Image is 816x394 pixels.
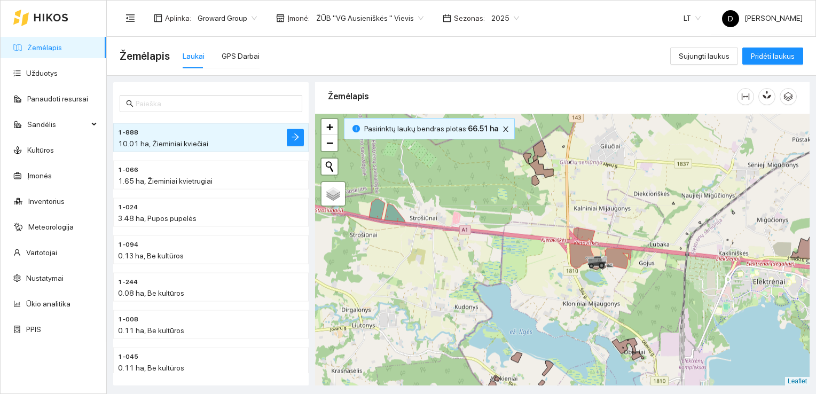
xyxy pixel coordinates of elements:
[276,14,285,22] span: shop
[321,119,338,135] a: Zoom in
[287,12,310,24] span: Įmonė :
[136,98,296,109] input: Paieška
[742,48,803,65] button: Pridėti laukus
[491,10,519,26] span: 2025
[737,88,754,105] button: column-width
[352,125,360,132] span: info-circle
[321,135,338,151] a: Zoom out
[118,165,138,175] span: 1-066
[670,48,738,65] button: Sujungti laukus
[670,52,738,60] a: Sujungti laukus
[26,274,64,282] a: Nustatymai
[287,129,304,146] button: arrow-right
[27,146,54,154] a: Kultūros
[118,364,184,372] span: 0.11 ha, Be kultūros
[26,248,57,257] a: Vartotojai
[118,139,208,148] span: 10.01 ha, Žieminiai kviečiai
[126,100,134,107] span: search
[728,10,733,27] span: D
[125,13,135,23] span: menu-fold
[183,50,205,62] div: Laukai
[321,159,338,175] button: Initiate a new search
[118,214,197,223] span: 3.48 ha, Pupos pupelės
[120,48,170,65] span: Žemėlapis
[118,177,213,185] span: 1.65 ha, Žieminiai kvietrugiai
[679,50,729,62] span: Sujungti laukus
[28,197,65,206] a: Inventorius
[118,251,184,260] span: 0.13 ha, Be kultūros
[328,81,737,112] div: Žemėlapis
[751,50,795,62] span: Pridėti laukus
[500,125,512,133] span: close
[198,10,257,26] span: Groward Group
[118,240,138,250] span: 1-094
[26,69,58,77] a: Užduotys
[27,43,62,52] a: Žemėlapis
[28,223,74,231] a: Meteorologija
[154,14,162,22] span: layout
[443,14,451,22] span: calendar
[118,277,138,287] span: 1-244
[737,92,754,101] span: column-width
[118,128,138,138] span: 1-888
[742,52,803,60] a: Pridėti laukus
[291,133,300,143] span: arrow-right
[27,94,88,103] a: Panaudoti resursai
[27,171,52,180] a: Įmonės
[321,182,345,206] a: Layers
[118,314,138,325] span: 1-008
[326,136,333,149] span: −
[27,114,88,135] span: Sandėlis
[499,123,512,136] button: close
[364,123,498,135] span: Pasirinktų laukų bendras plotas :
[26,325,41,334] a: PPIS
[454,12,485,24] span: Sezonas :
[118,352,138,362] span: 1-045
[120,7,141,29] button: menu-fold
[118,326,184,335] span: 0.11 ha, Be kultūros
[316,10,423,26] span: ŽŪB "VG Ausieniškės " Vievis
[165,12,191,24] span: Aplinka :
[222,50,260,62] div: GPS Darbai
[326,120,333,133] span: +
[118,289,184,297] span: 0.08 ha, Be kultūros
[722,14,803,22] span: [PERSON_NAME]
[26,300,70,308] a: Ūkio analitika
[788,377,807,385] a: Leaflet
[684,10,701,26] span: LT
[468,124,498,133] b: 66.51 ha
[118,202,138,212] span: 1-024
